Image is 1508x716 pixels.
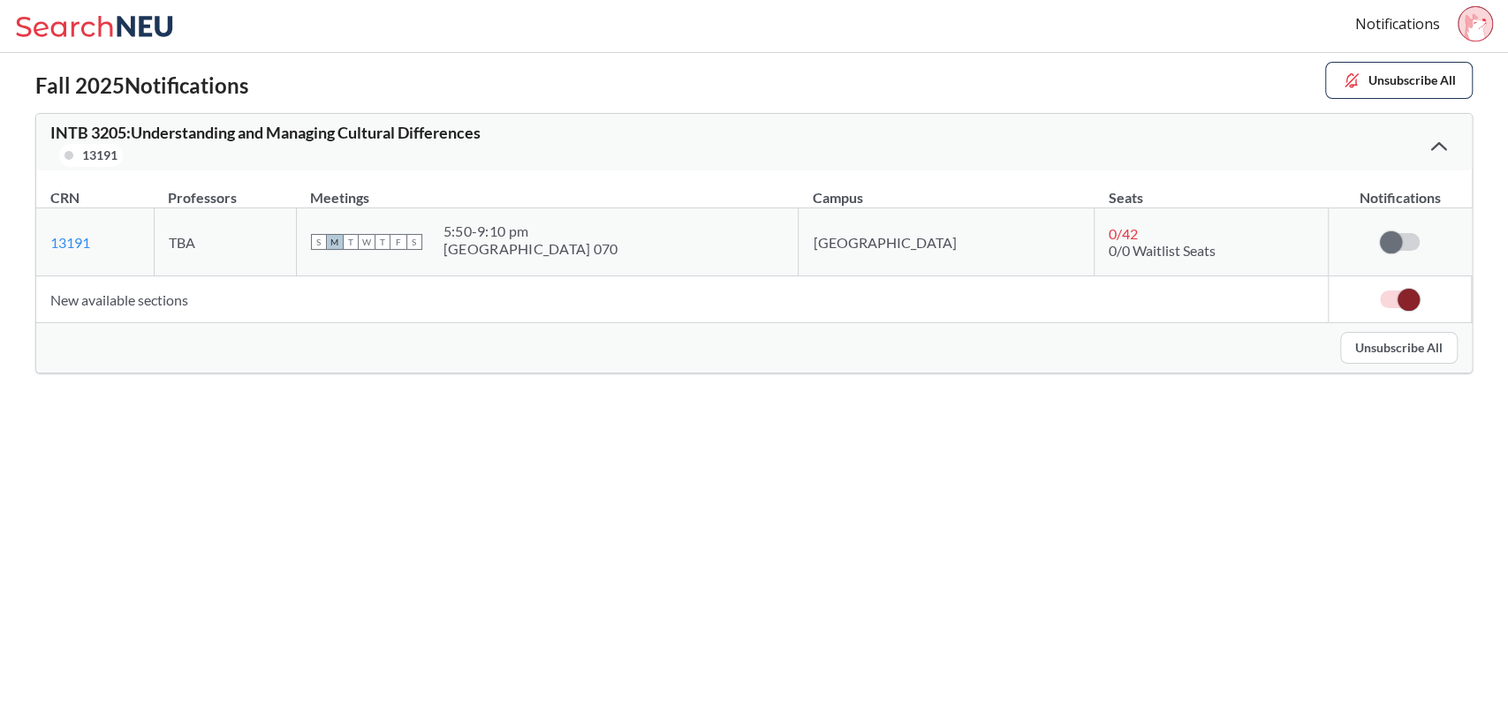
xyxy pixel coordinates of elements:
span: W [359,234,375,250]
td: TBA [154,208,296,276]
button: Unsubscribe All [1340,332,1458,364]
div: CRN [50,188,80,207]
td: New available sections [36,276,1328,323]
span: S [311,234,327,250]
div: 5:50 - 9:10 pm [443,222,618,240]
td: [GEOGRAPHIC_DATA] [799,208,1095,276]
span: T [343,234,359,250]
h2: Fall 2025 Notifications [35,73,248,99]
th: Campus [799,170,1095,208]
div: [GEOGRAPHIC_DATA] 070 [443,240,618,258]
span: M [327,234,343,250]
img: unsubscribe.svg [1342,71,1361,90]
a: Notifications [1355,14,1440,34]
span: F [390,234,406,250]
button: Unsubscribe All [1325,62,1473,99]
div: 13191 [82,146,117,165]
span: INTB 3205 : Understanding and Managing Cultural Differences [50,123,481,142]
th: Professors [154,170,296,208]
div: Unsubscribe All [36,323,1472,373]
span: T [375,234,390,250]
a: 13191 [50,234,90,251]
th: Notifications [1328,170,1471,208]
th: Meetings [296,170,799,208]
th: Seats [1095,170,1328,208]
span: S [406,234,422,250]
span: 0 / 42 [1109,225,1138,242]
span: 0/0 Waitlist Seats [1109,242,1216,259]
